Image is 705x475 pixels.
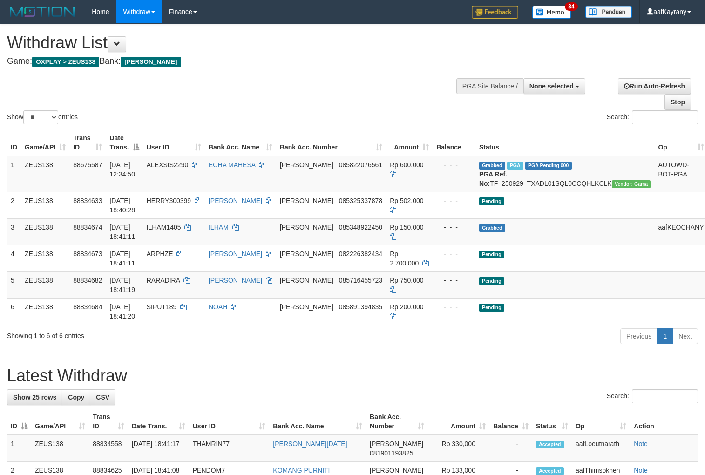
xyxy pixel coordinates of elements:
[390,277,423,284] span: Rp 750.000
[31,408,89,435] th: Game/API: activate to sort column ascending
[507,162,523,170] span: Marked by aafpengsreynich
[607,389,698,403] label: Search:
[89,408,128,435] th: Trans ID: activate to sort column ascending
[489,408,532,435] th: Balance: activate to sort column ascending
[147,277,180,284] span: RARADIRA
[436,223,472,232] div: - - -
[73,197,102,204] span: 88834633
[21,245,69,271] td: ZEUS138
[21,156,69,192] td: ZEUS138
[7,57,461,66] h4: Game: Bank:
[147,303,177,311] span: SIPUT189
[339,224,382,231] span: Copy 085348922450 to clipboard
[536,467,564,475] span: Accepted
[428,408,489,435] th: Amount: activate to sort column ascending
[433,129,475,156] th: Balance
[21,129,69,156] th: Game/API: activate to sort column ascending
[189,435,270,462] td: THAMRIN77
[390,197,423,204] span: Rp 502.000
[672,328,698,344] a: Next
[532,6,571,19] img: Button%20Memo.svg
[607,110,698,124] label: Search:
[386,129,433,156] th: Amount: activate to sort column ascending
[339,250,382,258] span: Copy 082226382434 to clipboard
[73,161,102,169] span: 88675587
[370,467,423,474] span: [PERSON_NAME]
[475,156,655,192] td: TF_250929_TXADL01SQL0CCQHLKCLK
[523,78,585,94] button: None selected
[7,192,21,218] td: 2
[7,218,21,245] td: 3
[428,435,489,462] td: Rp 330,000
[339,197,382,204] span: Copy 085325337878 to clipboard
[436,160,472,170] div: - - -
[390,250,419,267] span: Rp 2.700.000
[436,276,472,285] div: - - -
[96,394,109,401] span: CSV
[7,156,21,192] td: 1
[7,271,21,298] td: 5
[7,327,287,340] div: Showing 1 to 6 of 6 entries
[7,408,31,435] th: ID: activate to sort column descending
[479,224,505,232] span: Grabbed
[370,449,413,457] span: Copy 081901193825 to clipboard
[128,408,189,435] th: Date Trans.: activate to sort column ascending
[209,161,255,169] a: ECHA MAHESA
[21,218,69,245] td: ZEUS138
[366,408,428,435] th: Bank Acc. Number: activate to sort column ascending
[456,78,523,94] div: PGA Site Balance /
[7,5,78,19] img: MOTION_logo.png
[62,389,90,405] a: Copy
[273,467,330,474] a: KOMANG PURNITI
[339,277,382,284] span: Copy 085716455723 to clipboard
[280,197,333,204] span: [PERSON_NAME]
[109,277,135,293] span: [DATE] 18:41:19
[121,57,181,67] span: [PERSON_NAME]
[7,389,62,405] a: Show 25 rows
[21,298,69,325] td: ZEUS138
[657,328,673,344] a: 1
[276,129,386,156] th: Bank Acc. Number: activate to sort column ascending
[7,298,21,325] td: 6
[109,250,135,267] span: [DATE] 18:41:11
[21,192,69,218] td: ZEUS138
[436,302,472,312] div: - - -
[7,245,21,271] td: 4
[273,440,347,448] a: [PERSON_NAME][DATE]
[436,249,472,258] div: - - -
[339,161,382,169] span: Copy 085822076561 to clipboard
[390,161,423,169] span: Rp 600.000
[339,303,382,311] span: Copy 085891394835 to clipboard
[90,389,115,405] a: CSV
[436,196,472,205] div: - - -
[634,467,648,474] a: Note
[280,303,333,311] span: [PERSON_NAME]
[7,110,78,124] label: Show entries
[532,408,572,435] th: Status: activate to sort column ascending
[189,408,270,435] th: User ID: activate to sort column ascending
[630,408,698,435] th: Action
[143,129,205,156] th: User ID: activate to sort column ascending
[585,6,632,18] img: panduan.png
[23,110,58,124] select: Showentries
[280,250,333,258] span: [PERSON_NAME]
[209,250,262,258] a: [PERSON_NAME]
[7,34,461,52] h1: Withdraw List
[32,57,99,67] span: OXPLAY > ZEUS138
[209,197,262,204] a: [PERSON_NAME]
[21,271,69,298] td: ZEUS138
[620,328,658,344] a: Previous
[612,180,651,188] span: Vendor URL: https://trx31.1velocity.biz
[89,435,128,462] td: 88834558
[73,303,102,311] span: 88834684
[280,161,333,169] span: [PERSON_NAME]
[109,161,135,178] span: [DATE] 12:34:50
[632,110,698,124] input: Search:
[479,304,504,312] span: Pending
[370,440,423,448] span: [PERSON_NAME]
[109,224,135,240] span: [DATE] 18:41:11
[479,251,504,258] span: Pending
[479,170,507,187] b: PGA Ref. No:
[209,224,229,231] a: ILHAM
[106,129,142,156] th: Date Trans.: activate to sort column descending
